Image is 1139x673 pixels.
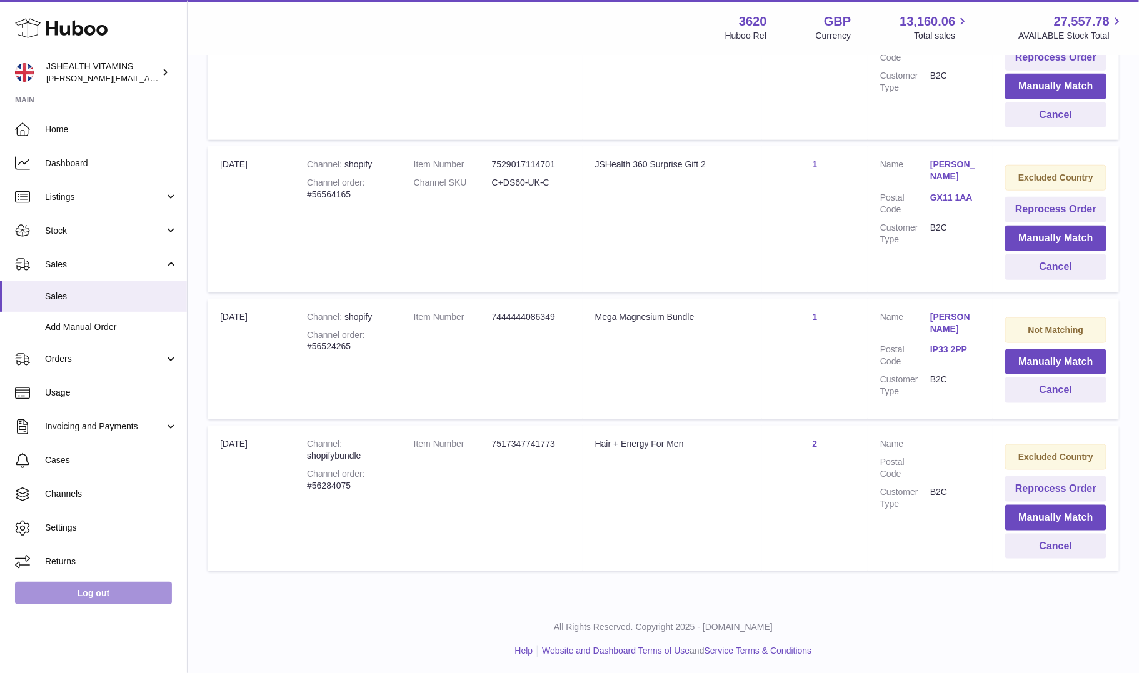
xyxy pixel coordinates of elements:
[705,646,812,656] a: Service Terms & Conditions
[307,469,365,479] strong: Channel order
[45,353,164,365] span: Orders
[45,556,178,567] span: Returns
[307,439,342,449] strong: Channel
[45,488,178,500] span: Channels
[930,159,980,182] a: [PERSON_NAME]
[538,646,811,657] li: and
[595,311,750,323] div: Mega Magnesium Bundle
[414,177,492,189] dt: Channel SKU
[880,70,930,94] dt: Customer Type
[1028,325,1084,335] strong: Not Matching
[1005,534,1106,559] button: Cancel
[900,13,970,42] a: 13,160.06 Total sales
[880,222,930,246] dt: Customer Type
[1005,505,1106,531] button: Manually Match
[1005,349,1106,375] button: Manually Match
[45,191,164,203] span: Listings
[880,486,930,510] dt: Customer Type
[414,438,492,450] dt: Item Number
[1005,74,1106,99] button: Manually Match
[542,646,690,656] a: Website and Dashboard Terms of Use
[414,159,492,171] dt: Item Number
[45,454,178,466] span: Cases
[15,63,34,82] img: francesca@jshealthvitamins.com
[813,439,818,449] a: 2
[414,311,492,323] dt: Item Number
[880,374,930,397] dt: Customer Type
[307,312,344,322] strong: Channel
[1018,30,1124,42] span: AVAILABLE Stock Total
[307,311,389,323] div: shopify
[1005,45,1106,71] button: Reprocess Order
[198,621,1129,633] p: All Rights Reserved. Copyright 2025 - [DOMAIN_NAME]
[492,438,570,450] dd: 7517347741773
[46,61,159,84] div: JSHEALTH VITAMINS
[307,177,389,201] div: #56564165
[492,311,570,323] dd: 7444444086349
[46,73,251,83] span: [PERSON_NAME][EMAIL_ADDRESS][DOMAIN_NAME]
[725,30,767,42] div: Huboo Ref
[307,159,344,169] strong: Channel
[1005,197,1106,222] button: Reprocess Order
[930,222,980,246] dd: B2C
[307,468,389,492] div: #56284075
[492,159,570,171] dd: 7529017114701
[880,311,930,338] dt: Name
[45,387,178,399] span: Usage
[307,159,389,171] div: shopify
[492,177,570,189] dd: C+DS60-UK-C
[595,159,750,171] div: JSHealth 360 Surprise Gift 2
[914,30,970,42] span: Total sales
[930,192,980,204] a: GX11 1AA
[45,225,164,237] span: Stock
[1005,476,1106,502] button: Reprocess Order
[307,329,389,353] div: #56524265
[208,426,294,571] td: [DATE]
[1005,102,1106,128] button: Cancel
[880,192,930,216] dt: Postal Code
[307,438,389,462] div: shopifybundle
[930,486,980,510] dd: B2C
[813,159,818,169] a: 1
[45,124,178,136] span: Home
[824,13,851,30] strong: GBP
[45,259,164,271] span: Sales
[930,311,980,335] a: [PERSON_NAME]
[595,438,750,450] div: Hair + Energy For Men
[307,177,365,187] strong: Channel order
[45,321,178,333] span: Add Manual Order
[515,646,533,656] a: Help
[45,157,178,169] span: Dashboard
[880,159,930,186] dt: Name
[880,456,930,480] dt: Postal Code
[1054,13,1110,30] span: 27,557.78
[1018,172,1093,182] strong: Excluded Country
[1018,452,1093,462] strong: Excluded Country
[930,70,980,94] dd: B2C
[1005,254,1106,280] button: Cancel
[307,330,365,340] strong: Channel order
[45,522,178,534] span: Settings
[1005,377,1106,403] button: Cancel
[45,291,178,302] span: Sales
[1018,13,1124,42] a: 27,557.78 AVAILABLE Stock Total
[1005,226,1106,251] button: Manually Match
[813,312,818,322] a: 1
[15,582,172,604] a: Log out
[208,146,294,292] td: [DATE]
[208,299,294,419] td: [DATE]
[45,421,164,432] span: Invoicing and Payments
[880,344,930,367] dt: Postal Code
[739,13,767,30] strong: 3620
[930,374,980,397] dd: B2C
[880,438,930,450] dt: Name
[900,13,955,30] span: 13,160.06
[930,344,980,356] a: IP33 2PP
[816,30,851,42] div: Currency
